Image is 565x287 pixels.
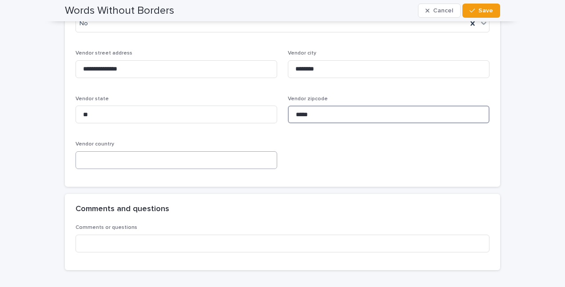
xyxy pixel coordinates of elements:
[433,8,453,14] span: Cancel
[288,51,316,56] span: Vendor city
[462,4,500,18] button: Save
[80,19,88,28] span: No
[418,4,461,18] button: Cancel
[288,96,328,102] span: Vendor zipcode
[478,8,493,14] span: Save
[76,225,137,230] span: Comments or questions
[76,142,114,147] span: Vendor country
[76,204,169,214] h2: Comments and questions
[76,96,109,102] span: Vendor state
[65,4,174,17] h2: Words Without Borders
[76,51,132,56] span: Vendor street address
